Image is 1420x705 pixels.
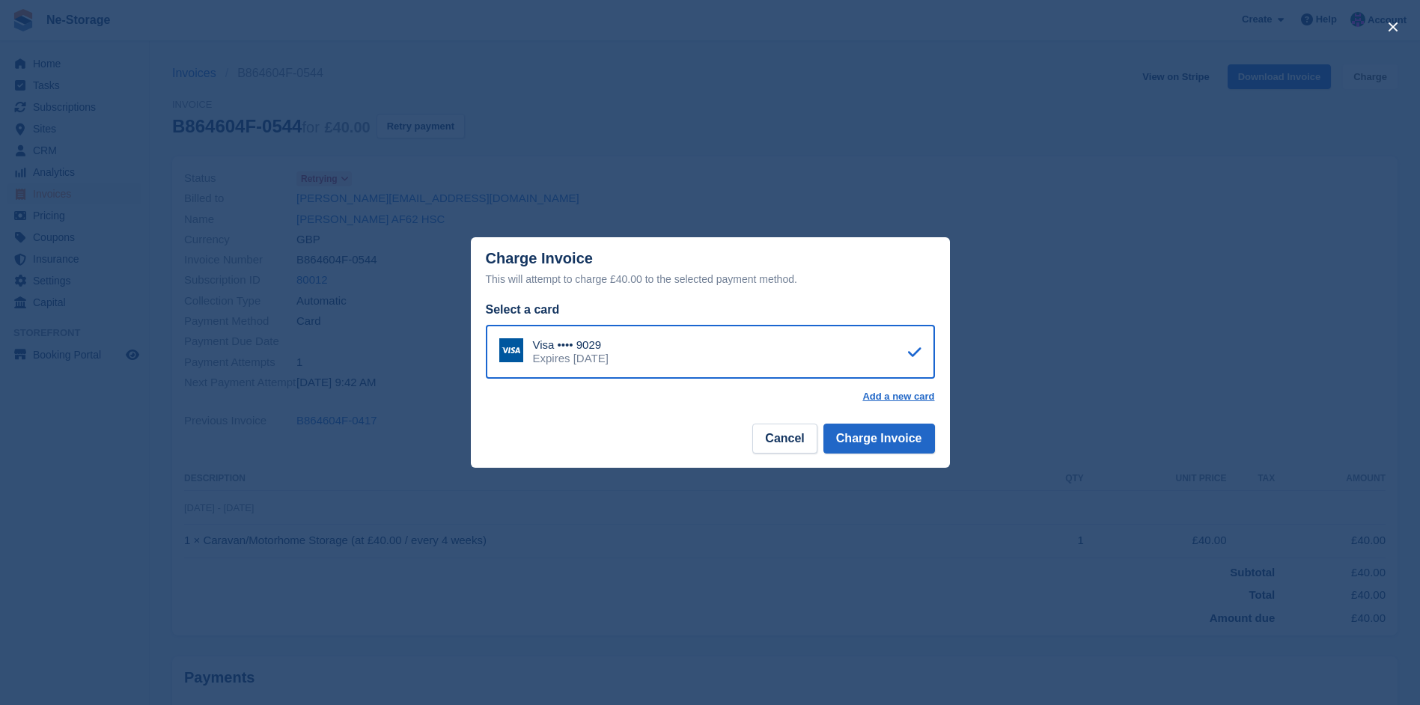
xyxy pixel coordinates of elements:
[533,352,609,365] div: Expires [DATE]
[823,424,935,454] button: Charge Invoice
[1381,15,1405,39] button: close
[862,391,934,403] a: Add a new card
[486,301,935,319] div: Select a card
[752,424,817,454] button: Cancel
[533,338,609,352] div: Visa •••• 9029
[499,338,523,362] img: Visa Logo
[486,250,935,288] div: Charge Invoice
[486,270,935,288] div: This will attempt to charge £40.00 to the selected payment method.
